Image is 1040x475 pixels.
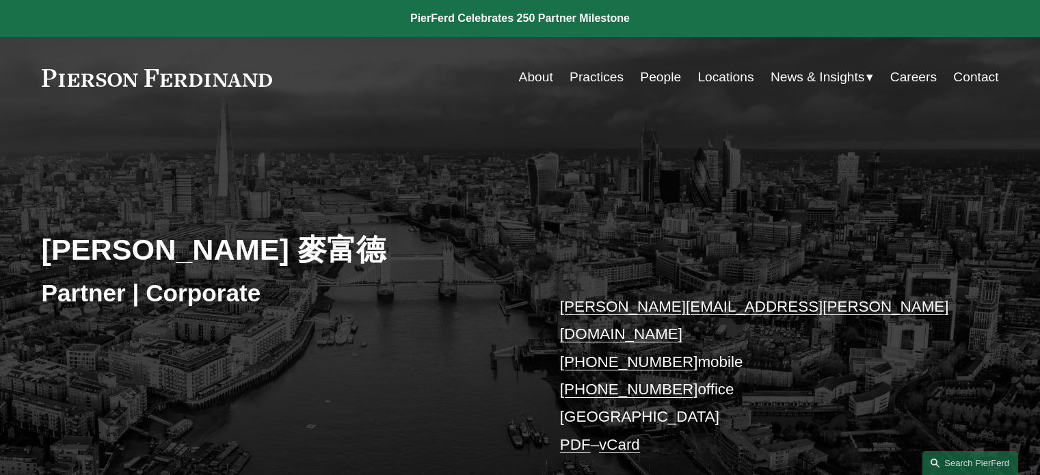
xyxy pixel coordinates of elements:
[697,64,754,90] a: Locations
[560,293,959,459] p: mobile office [GEOGRAPHIC_DATA] –
[922,451,1018,475] a: Search this site
[519,64,553,90] a: About
[771,64,874,90] a: folder dropdown
[42,278,520,308] h3: Partner | Corporate
[953,64,998,90] a: Contact
[42,232,520,267] h2: [PERSON_NAME] 麥富德
[640,64,681,90] a: People
[560,436,591,453] a: PDF
[560,353,698,370] a: [PHONE_NUMBER]
[771,66,865,90] span: News & Insights
[570,64,624,90] a: Practices
[599,436,640,453] a: vCard
[890,64,937,90] a: Careers
[560,298,949,342] a: [PERSON_NAME][EMAIL_ADDRESS][PERSON_NAME][DOMAIN_NAME]
[560,381,698,398] a: [PHONE_NUMBER]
